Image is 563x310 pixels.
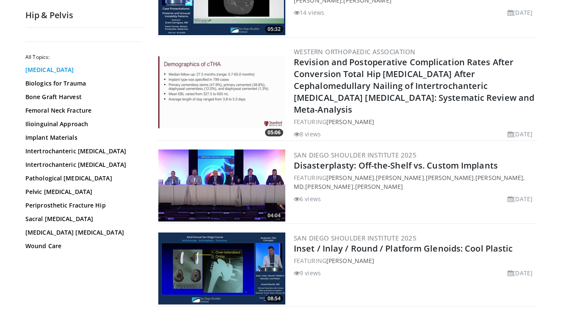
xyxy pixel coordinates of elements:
li: 8 views [294,130,321,138]
li: [DATE] [508,268,533,277]
a: Pathological [MEDICAL_DATA] [25,174,140,183]
li: 9 views [294,268,321,277]
div: FEATURING [294,256,536,265]
a: Revision and Postoperative Complication Rates After Conversion Total Hip [MEDICAL_DATA] After Cep... [294,56,534,115]
a: [MEDICAL_DATA] [MEDICAL_DATA] [25,228,140,237]
a: Disasterplasty: Off-the-Shelf vs. Custom Implants [294,160,498,171]
span: 04:04 [265,212,283,219]
img: 9a3f65c2-bad9-4b89-8839-a87fda9cb86f.300x170_q85_crop-smart_upscale.jpg [158,56,285,128]
span: 08:54 [265,295,283,302]
a: Implant Materials [25,133,140,142]
h2: Hip & Pelvis [25,10,144,21]
a: Inset / Inlay / Round / Platform Glenoids: Cool Plastic [294,243,513,254]
a: Intertrochanteric [MEDICAL_DATA] [25,147,140,155]
a: Sacral [MEDICAL_DATA] [25,215,140,223]
a: [PERSON_NAME] [426,174,474,182]
li: 6 views [294,194,321,203]
a: [PERSON_NAME] [326,174,374,182]
li: [DATE] [508,130,533,138]
a: Ilioinguinal Approach [25,120,140,128]
a: Bone Graft Harvest [25,93,140,101]
div: FEATURING , , , , , [294,173,536,191]
h2: All Topics: [25,54,142,61]
a: Periprosthetic Fracture Hip [25,201,140,210]
li: 14 views [294,8,324,17]
a: 08:54 [158,233,285,304]
img: 81c0246e-5add-4a6c-a4b8-c74a4ca8a3e4.300x170_q85_crop-smart_upscale.jpg [158,149,285,221]
div: FEATURING [294,117,536,126]
a: [PERSON_NAME] [326,257,374,265]
li: [DATE] [508,194,533,203]
a: Western Orthopaedic Association [294,47,415,56]
a: Femoral Neck Fracture [25,106,140,115]
a: 05:06 [158,56,285,128]
a: Biologics for Trauma [25,79,140,88]
span: 05:32 [265,25,283,33]
a: Wound Care [25,242,140,250]
a: 04:04 [158,149,285,221]
a: San Diego Shoulder Institute 2025 [294,234,417,242]
a: [PERSON_NAME] [376,174,424,182]
a: [MEDICAL_DATA] [25,66,140,74]
a: [PERSON_NAME] [355,183,403,191]
a: Pelvic [MEDICAL_DATA] [25,188,140,196]
a: San Diego Shoulder Institute 2025 [294,151,417,159]
a: [PERSON_NAME] [305,183,353,191]
a: Intertrochanteric [MEDICAL_DATA] [25,161,140,169]
span: 05:06 [265,129,283,136]
a: [PERSON_NAME] [326,118,374,126]
img: 86934993-6d75-4d7e-9a2b-edf7c4c4adad.300x170_q85_crop-smart_upscale.jpg [158,233,285,304]
li: [DATE] [508,8,533,17]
